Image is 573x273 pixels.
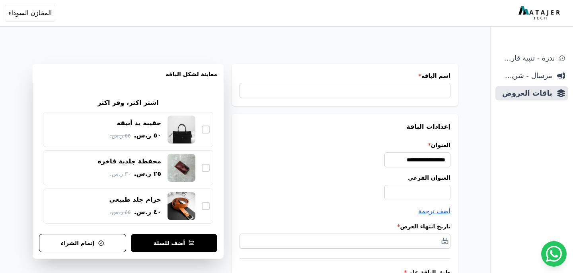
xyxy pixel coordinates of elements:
label: العنوان الفرعي [240,174,450,182]
div: محفظة جلدية فاخرة [97,157,161,166]
button: أضف ترجمة [418,206,450,216]
span: ٣٠ ر.س. [110,170,131,178]
h3: معاينة لشكل الباقه [39,70,217,88]
label: تاريخ انتهاء العرض [240,222,450,230]
label: اسم الباقة [240,72,450,80]
span: ٤٠ ر.س. [134,207,161,217]
button: أضف للسلة [131,234,217,252]
h2: اشتر اكثر، وفر اكثر [97,98,158,108]
div: حقيبة يد أنيقة [117,119,161,128]
h3: إعدادات الباقة [240,122,450,132]
label: العنوان [240,141,450,149]
div: حزام جلد طبيعي [109,195,162,204]
button: المخازن السوداء [5,5,55,22]
button: إتمام الشراء [39,234,126,252]
span: أضف ترجمة [418,207,450,215]
img: حزام جلد طبيعي [168,192,195,220]
span: ندرة - تنبية قارب علي النفاذ [499,53,555,64]
span: ٥٥ ر.س. [110,132,131,140]
span: باقات العروض [499,88,552,99]
img: حقيبة يد أنيقة [168,116,195,143]
span: ٢٥ ر.س. [134,169,161,179]
span: مرسال - شريط دعاية [499,70,552,81]
img: MatajerTech Logo [518,6,562,20]
img: محفظة جلدية فاخرة [168,154,195,182]
span: ٤٥ ر.س. [110,208,131,216]
span: ٥٠ ر.س. [134,131,161,140]
span: المخازن السوداء [8,8,52,18]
